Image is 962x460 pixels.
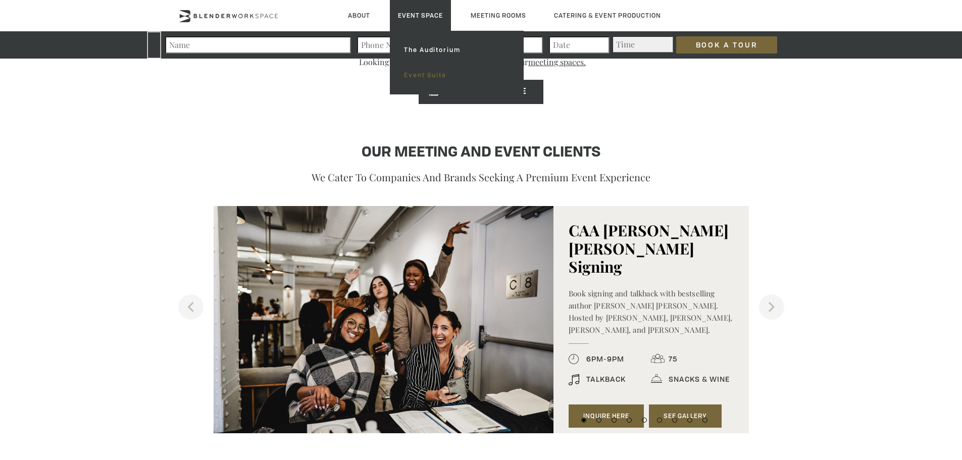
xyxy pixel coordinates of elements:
[672,418,677,423] button: 7 of 9
[357,36,543,54] input: Phone Number
[676,36,777,54] input: Book a Tour
[419,88,526,96] span: EVENT BROCHURE
[664,355,677,363] span: 75
[759,294,784,320] button: Next
[780,331,962,460] iframe: Chat Widget
[642,418,647,423] button: 5 of 9
[627,418,632,423] button: 4 of 9
[612,418,617,423] button: 3 of 9
[569,287,733,336] p: Book signing and talkback with bestselling author [PERSON_NAME] [PERSON_NAME]. Hosted by [PERSON_...
[581,418,586,423] button: 1 of 9
[396,37,517,63] a: The Auditorium
[581,375,626,383] span: TALKBACK
[702,418,707,423] button: 9 of 9
[687,418,692,423] button: 8 of 9
[229,169,734,186] p: We cater to companies and brands seeking a premium event experience
[664,375,730,383] span: SNACKS & WINE
[581,355,624,363] span: 6PM-9PM
[396,63,517,88] a: Event Suite
[596,418,601,423] button: 2 of 9
[549,36,610,54] input: Date
[178,294,204,320] button: Previous
[569,221,733,276] h5: CAA [PERSON_NAME] [PERSON_NAME] Signing
[209,57,754,77] p: Looking for something smaller? Check out our
[528,48,603,75] a: meeting spaces.
[165,36,351,54] input: Name
[657,418,662,423] button: 6 of 9
[229,143,734,163] h4: OUR MEETING AND EVENT CLIENTS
